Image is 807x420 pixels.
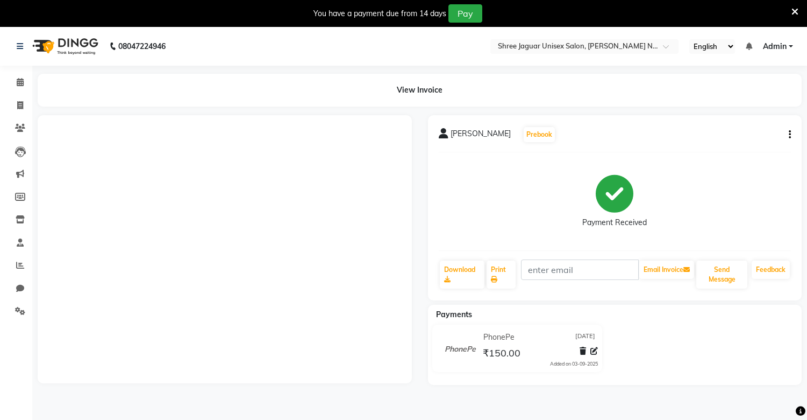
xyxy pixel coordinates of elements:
[451,128,511,143] span: [PERSON_NAME]
[448,4,482,23] button: Pay
[550,360,598,368] div: Added on 03-09-2025
[582,217,647,228] div: Payment Received
[118,31,166,61] b: 08047224946
[696,261,747,289] button: Send Message
[521,260,639,280] input: enter email
[487,261,516,289] a: Print
[752,261,790,279] a: Feedback
[313,8,446,19] div: You have a payment due from 14 days
[436,310,472,319] span: Payments
[38,74,802,107] div: View Invoice
[483,332,515,343] span: PhonePe
[27,31,101,61] img: logo
[763,41,787,52] span: Admin
[524,127,555,142] button: Prebook
[483,347,520,362] span: ₹150.00
[639,261,694,279] button: Email Invoice
[440,261,484,289] a: Download
[575,332,595,343] span: [DATE]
